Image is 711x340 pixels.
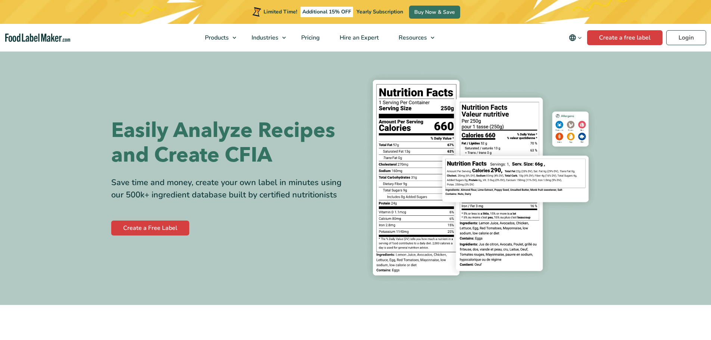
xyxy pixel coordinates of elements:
[396,34,428,42] span: Resources
[299,34,321,42] span: Pricing
[330,24,387,52] a: Hire an Expert
[300,7,353,17] span: Additional 15% OFF
[666,30,706,45] a: Login
[564,30,587,45] button: Change language
[409,6,460,19] a: Buy Now & Save
[356,8,403,15] span: Yearly Subscription
[337,34,380,42] span: Hire an Expert
[249,34,279,42] span: Industries
[195,24,240,52] a: Products
[111,177,350,201] div: Save time and money, create your own label in minutes using our 500k+ ingredient database built b...
[111,221,189,235] a: Create a Free Label
[242,24,290,52] a: Industries
[5,34,71,42] a: Food Label Maker homepage
[291,24,328,52] a: Pricing
[203,34,230,42] span: Products
[389,24,438,52] a: Resources
[587,30,662,45] a: Create a free label
[111,118,350,168] h1: Easily Analyze Recipes and Create CFIA
[263,8,297,15] span: Limited Time!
